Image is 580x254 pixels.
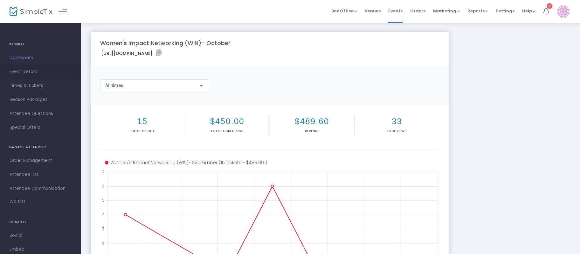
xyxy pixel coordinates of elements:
[186,129,268,133] p: Total Ticket Price
[271,117,353,126] h2: $489.60
[10,245,72,254] span: Embed
[101,50,162,57] label: [URL][DOMAIN_NAME]
[10,82,72,90] span: Times & Tickets
[365,3,381,19] span: Venues
[388,3,403,19] span: Events
[547,3,552,9] div: 2
[102,212,105,217] text: 4
[10,124,72,132] span: Special Offers
[9,38,72,51] h4: GENERAL
[522,8,535,14] span: Help
[10,110,72,118] span: Attendee Questions
[10,198,25,205] span: Waitlist
[102,226,104,231] text: 3
[496,3,514,19] span: Settings
[10,170,72,179] span: Attendee List
[10,54,72,62] span: Dashboard
[10,68,72,76] span: Event Details
[102,197,105,203] text: 5
[100,39,231,47] m-panel-title: Women's Impact Networking (WIN)- October
[101,129,183,133] p: Tickets sold
[9,141,72,154] h4: MANAGE ATTENDEES
[10,184,72,193] span: Attendee Communication
[10,157,72,165] span: Order Management
[102,240,105,245] text: 2
[356,117,438,126] h2: 33
[331,8,357,14] span: Box Office
[186,117,268,126] h2: $450.00
[410,3,425,19] span: Orders
[433,8,460,14] span: Marketing
[10,96,72,104] span: Season Packages
[356,129,438,133] p: Page Views
[271,129,353,133] p: Revenue
[101,117,183,126] h2: 15
[9,216,72,229] h4: PROMOTE
[10,231,72,240] span: Social
[467,8,488,14] span: Reports
[102,169,104,175] text: 7
[105,83,123,88] span: All times
[102,183,104,189] text: 6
